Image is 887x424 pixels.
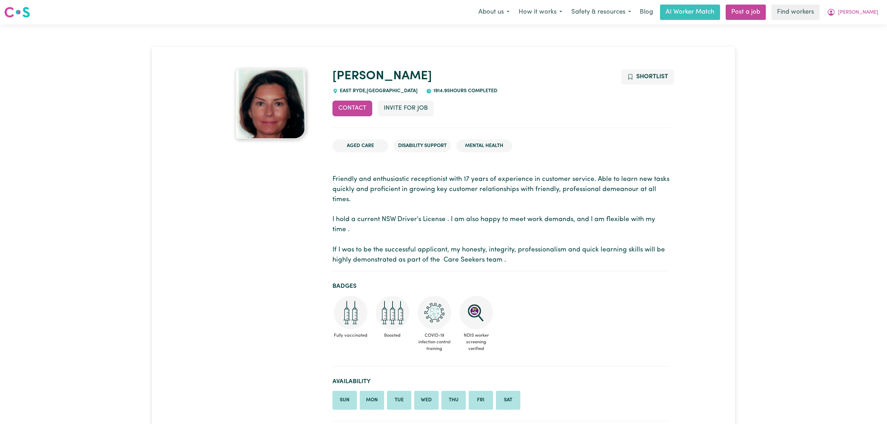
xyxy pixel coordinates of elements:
[660,5,720,20] a: AI Worker Match
[378,101,434,116] button: Invite for Job
[621,69,674,85] button: Add to shortlist
[332,175,670,265] p: Friendly and enthusiastic receptionist with 17 years of experience in customer service. Able to l...
[374,329,411,342] span: Boosted
[771,5,820,20] a: Find workers
[460,296,493,329] img: NDIS Worker Screening Verified
[496,391,520,410] li: Available on Saturday
[414,391,439,410] li: Available on Wednesday
[332,70,432,82] a: [PERSON_NAME]
[332,378,670,385] h2: Availability
[456,139,512,153] li: Mental Health
[360,391,384,410] li: Available on Monday
[4,6,30,19] img: Careseekers logo
[726,5,766,20] a: Post a job
[441,391,466,410] li: Available on Thursday
[636,5,657,20] a: Blog
[334,296,367,329] img: Care and support worker has received 2 doses of COVID-19 vaccine
[418,296,451,329] img: CS Academy: COVID-19 Infection Control Training course completed
[332,101,372,116] button: Contact
[332,391,357,410] li: Available on Sunday
[332,139,388,153] li: Aged Care
[376,296,409,329] img: Care and support worker has received booster dose of COVID-19 vaccination
[838,9,878,16] span: [PERSON_NAME]
[458,329,494,355] span: NDIS worker screening verified
[394,139,451,153] li: Disability Support
[567,5,636,20] button: Safety & resources
[514,5,567,20] button: How it works
[4,4,30,20] a: Careseekers logo
[474,5,514,20] button: About us
[469,391,493,410] li: Available on Friday
[432,88,497,94] span: 1914.95 hours completed
[338,88,418,94] span: EAST RYDE , [GEOGRAPHIC_DATA]
[332,329,369,342] span: Fully vaccinated
[822,5,883,20] button: My Account
[217,69,324,139] a: Christina's profile picture'
[387,391,411,410] li: Available on Tuesday
[416,329,453,355] span: COVID-19 infection control training
[636,74,668,80] span: Shortlist
[332,283,670,290] h2: Badges
[236,69,306,139] img: Christina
